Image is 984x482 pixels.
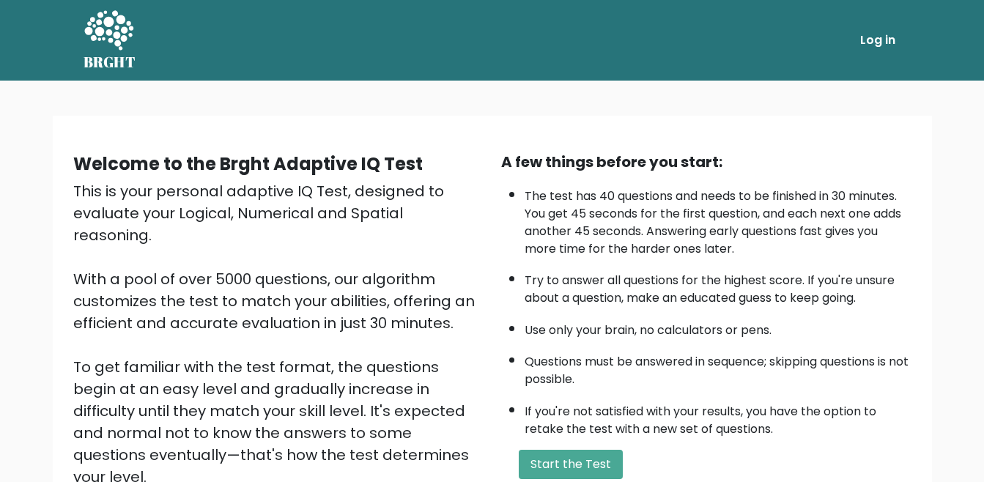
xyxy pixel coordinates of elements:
[525,396,911,438] li: If you're not satisfied with your results, you have the option to retake the test with a new set ...
[525,314,911,339] li: Use only your brain, no calculators or pens.
[501,151,911,173] div: A few things before you start:
[84,53,136,71] h5: BRGHT
[84,6,136,75] a: BRGHT
[525,346,911,388] li: Questions must be answered in sequence; skipping questions is not possible.
[519,450,623,479] button: Start the Test
[854,26,901,55] a: Log in
[525,264,911,307] li: Try to answer all questions for the highest score. If you're unsure about a question, make an edu...
[525,180,911,258] li: The test has 40 questions and needs to be finished in 30 minutes. You get 45 seconds for the firs...
[73,152,423,176] b: Welcome to the Brght Adaptive IQ Test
